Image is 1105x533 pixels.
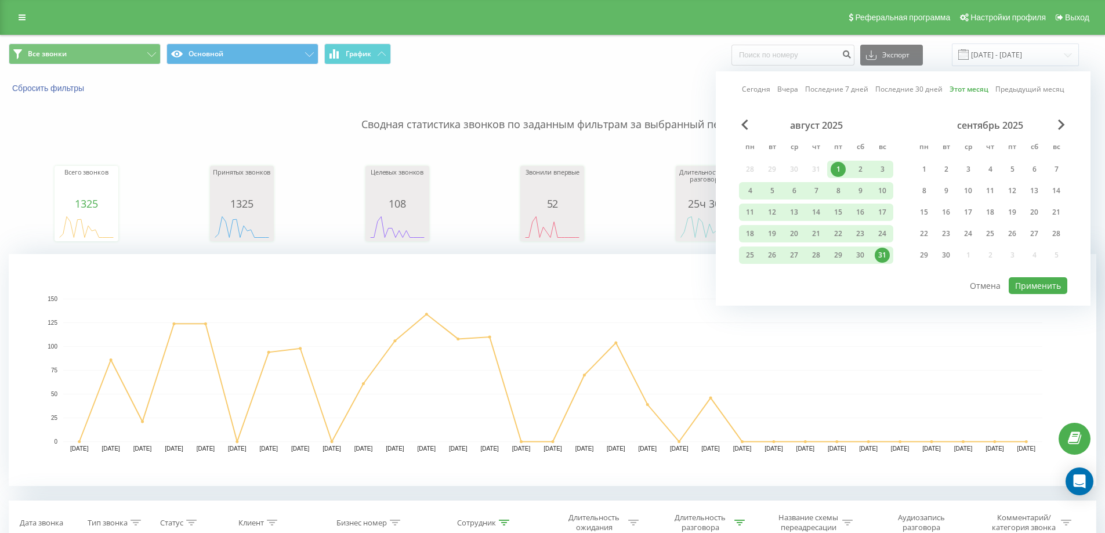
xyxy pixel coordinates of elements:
div: Дата звонка [20,518,63,528]
div: 16 [853,205,868,220]
text: 100 [48,343,57,350]
div: 28 [809,248,824,263]
div: вс 24 авг. 2025 г. [871,225,893,242]
text: [DATE] [891,445,910,452]
div: 17 [961,205,976,220]
abbr: четверг [981,139,999,157]
div: вт 26 авг. 2025 г. [761,246,783,264]
div: 8 [916,183,932,198]
text: [DATE] [607,445,625,452]
div: 26 [765,248,780,263]
div: чт 28 авг. 2025 г. [805,246,827,264]
text: [DATE] [954,445,973,452]
div: пн 25 авг. 2025 г. [739,246,761,264]
span: Настройки профиля [970,13,1046,22]
text: [DATE] [733,445,752,452]
div: 6 [1027,162,1042,177]
text: 125 [48,320,57,326]
text: [DATE] [70,445,89,452]
text: [DATE] [986,445,1004,452]
div: 15 [831,205,846,220]
div: пт 26 сент. 2025 г. [1001,225,1023,242]
div: A chart. [368,209,426,244]
div: вс 10 авг. 2025 г. [871,182,893,200]
div: 29 [831,248,846,263]
div: 27 [787,248,802,263]
span: График [346,50,371,58]
div: ср 27 авг. 2025 г. [783,246,805,264]
button: График [324,43,391,64]
div: сб 20 сент. 2025 г. [1023,204,1045,221]
div: 3 [875,162,890,177]
div: чт 14 авг. 2025 г. [805,204,827,221]
text: [DATE] [575,445,594,452]
div: 7 [809,183,824,198]
div: пн 4 авг. 2025 г. [739,182,761,200]
text: 0 [54,438,57,445]
button: Все звонки [9,43,161,64]
div: 4 [983,162,998,177]
div: вт 12 авг. 2025 г. [761,204,783,221]
div: чт 18 сент. 2025 г. [979,204,1001,221]
div: 13 [1027,183,1042,198]
div: вс 3 авг. 2025 г. [871,161,893,178]
text: [DATE] [228,445,247,452]
div: Звонили впервые [523,169,581,198]
span: Previous Month [741,119,748,130]
div: сб 6 сент. 2025 г. [1023,161,1045,178]
a: Этот месяц [950,84,988,95]
div: пт 22 авг. 2025 г. [827,225,849,242]
div: ср 13 авг. 2025 г. [783,204,805,221]
div: август 2025 [739,119,893,131]
text: [DATE] [859,445,878,452]
text: [DATE] [544,445,562,452]
div: Длительность ожидания [563,513,625,532]
svg: A chart. [9,254,1096,486]
div: 17 [875,205,890,220]
div: 8 [831,183,846,198]
div: вт 30 сент. 2025 г. [935,246,957,264]
text: [DATE] [670,445,689,452]
abbr: вторник [763,139,781,157]
div: 22 [916,226,932,241]
div: 25ч 30м [679,198,737,209]
div: 23 [853,226,868,241]
div: сб 13 сент. 2025 г. [1023,182,1045,200]
div: ср 24 сент. 2025 г. [957,225,979,242]
div: вт 19 авг. 2025 г. [761,225,783,242]
div: сб 27 сент. 2025 г. [1023,225,1045,242]
div: 9 [939,183,954,198]
div: сб 30 авг. 2025 г. [849,246,871,264]
div: 18 [742,226,758,241]
div: 26 [1005,226,1020,241]
div: сб 9 авг. 2025 г. [849,182,871,200]
text: [DATE] [418,445,436,452]
div: 5 [765,183,780,198]
span: Реферальная программа [855,13,950,22]
div: вт 16 сент. 2025 г. [935,204,957,221]
div: пт 5 сент. 2025 г. [1001,161,1023,178]
text: [DATE] [102,445,120,452]
text: [DATE] [480,445,499,452]
div: Клиент [238,518,264,528]
div: вт 5 авг. 2025 г. [761,182,783,200]
div: пт 8 авг. 2025 г. [827,182,849,200]
div: чт 11 сент. 2025 г. [979,182,1001,200]
div: A chart. [523,209,581,244]
div: 10 [961,183,976,198]
text: 50 [51,391,58,397]
button: Сбросить фильтры [9,83,90,93]
div: пт 12 сент. 2025 г. [1001,182,1023,200]
div: вт 9 сент. 2025 г. [935,182,957,200]
div: сб 23 авг. 2025 г. [849,225,871,242]
div: Сотрудник [457,518,496,528]
div: пн 15 сент. 2025 г. [913,204,935,221]
text: [DATE] [165,445,183,452]
div: 18 [983,205,998,220]
button: Экспорт [860,45,923,66]
text: [DATE] [259,445,278,452]
div: 108 [368,198,426,209]
div: пн 18 авг. 2025 г. [739,225,761,242]
div: 5 [1005,162,1020,177]
text: [DATE] [701,445,720,452]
